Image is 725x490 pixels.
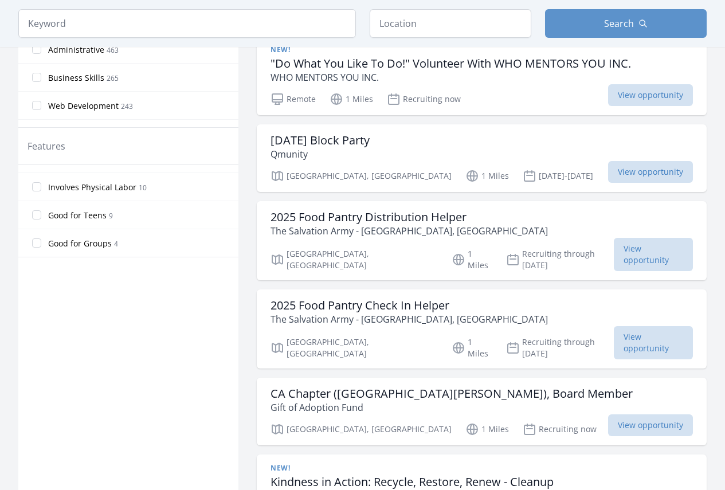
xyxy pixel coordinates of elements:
[465,422,509,436] p: 1 Miles
[257,36,707,115] a: New! "Do What You Like To Do!" Volunteer With WHO MENTORS YOU INC. WHO MENTORS YOU INC. Remote 1 ...
[614,326,693,359] span: View opportunity
[271,312,548,326] p: The Salvation Army - [GEOGRAPHIC_DATA], [GEOGRAPHIC_DATA]
[32,182,41,191] input: Involves Physical Labor 10
[452,336,492,359] p: 1 Miles
[465,169,509,183] p: 1 Miles
[271,387,633,401] h3: CA Chapter ([GEOGRAPHIC_DATA][PERSON_NAME]), Board Member
[121,101,133,111] span: 243
[330,92,373,106] p: 1 Miles
[370,9,531,38] input: Location
[48,210,107,221] span: Good for Teens
[257,378,707,445] a: CA Chapter ([GEOGRAPHIC_DATA][PERSON_NAME]), Board Member Gift of Adoption Fund [GEOGRAPHIC_DATA]...
[139,183,147,193] span: 10
[271,210,548,224] h3: 2025 Food Pantry Distribution Helper
[604,17,634,30] span: Search
[32,45,41,54] input: Administrative 463
[107,45,119,55] span: 463
[271,134,370,147] h3: [DATE] Block Party
[545,9,707,38] button: Search
[271,70,631,84] p: WHO MENTORS YOU INC.
[48,238,112,249] span: Good for Groups
[271,169,452,183] p: [GEOGRAPHIC_DATA], [GEOGRAPHIC_DATA]
[271,45,290,54] span: New!
[271,57,631,70] h3: "Do What You Like To Do!" Volunteer With WHO MENTORS YOU INC.
[114,239,118,249] span: 4
[18,9,356,38] input: Keyword
[271,147,370,161] p: Qmunity
[257,289,707,369] a: 2025 Food Pantry Check In Helper The Salvation Army - [GEOGRAPHIC_DATA], [GEOGRAPHIC_DATA] [GEOGR...
[32,238,41,248] input: Good for Groups 4
[48,44,104,56] span: Administrative
[271,299,548,312] h3: 2025 Food Pantry Check In Helper
[32,101,41,110] input: Web Development 243
[48,72,104,84] span: Business Skills
[257,124,707,192] a: [DATE] Block Party Qmunity [GEOGRAPHIC_DATA], [GEOGRAPHIC_DATA] 1 Miles [DATE]-[DATE] View opport...
[452,248,492,271] p: 1 Miles
[608,414,693,436] span: View opportunity
[271,475,554,489] h3: Kindness in Action: Recycle, Restore, Renew - Cleanup
[32,73,41,82] input: Business Skills 265
[48,182,136,193] span: Involves Physical Labor
[109,211,113,221] span: 9
[28,139,65,153] legend: Features
[271,464,290,473] span: New!
[271,401,633,414] p: Gift of Adoption Fund
[271,422,452,436] p: [GEOGRAPHIC_DATA], [GEOGRAPHIC_DATA]
[257,201,707,280] a: 2025 Food Pantry Distribution Helper The Salvation Army - [GEOGRAPHIC_DATA], [GEOGRAPHIC_DATA] [G...
[271,224,548,238] p: The Salvation Army - [GEOGRAPHIC_DATA], [GEOGRAPHIC_DATA]
[32,210,41,219] input: Good for Teens 9
[608,84,693,106] span: View opportunity
[271,92,316,106] p: Remote
[523,169,593,183] p: [DATE]-[DATE]
[271,248,438,271] p: [GEOGRAPHIC_DATA], [GEOGRAPHIC_DATA]
[271,336,438,359] p: [GEOGRAPHIC_DATA], [GEOGRAPHIC_DATA]
[48,100,119,112] span: Web Development
[608,161,693,183] span: View opportunity
[523,422,597,436] p: Recruiting now
[506,336,614,359] p: Recruiting through [DATE]
[387,92,461,106] p: Recruiting now
[506,248,614,271] p: Recruiting through [DATE]
[614,238,693,271] span: View opportunity
[107,73,119,83] span: 265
